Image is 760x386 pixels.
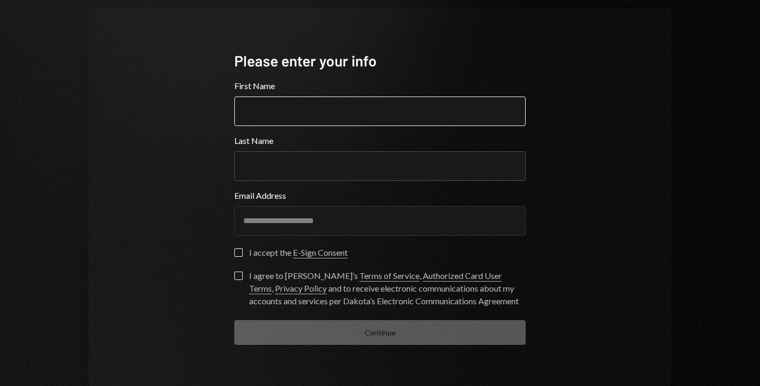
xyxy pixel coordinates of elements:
div: Please enter your info [234,51,526,71]
button: I agree to [PERSON_NAME]’s Terms of Service, Authorized Card User Terms, Privacy Policy and to re... [234,272,243,280]
a: Privacy Policy [275,283,327,294]
a: E-Sign Consent [293,247,348,258]
label: First Name [234,80,526,92]
a: Terms of Service [359,271,420,282]
button: I accept the E-Sign Consent [234,248,243,257]
label: Last Name [234,134,526,147]
label: Email Address [234,189,526,202]
div: I accept the [249,246,348,259]
a: Authorized Card User Terms [249,271,502,294]
div: I agree to [PERSON_NAME]’s , , and to receive electronic communications about my accounts and ser... [249,269,526,307]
